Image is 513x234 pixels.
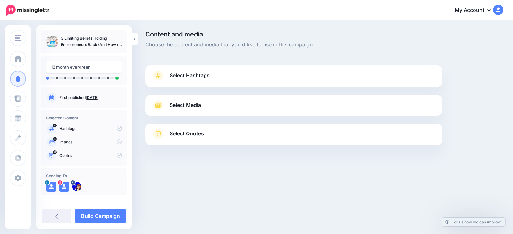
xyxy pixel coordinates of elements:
[170,101,201,109] span: Select Media
[46,116,122,120] h4: Selected Content
[53,124,57,127] span: 10
[46,35,58,47] img: 4f29d88da0f0c1746249ae6e08eca41f_thumb.jpg
[51,63,114,71] div: 12 month evergreen
[152,70,436,87] a: Select Hashtags
[152,100,436,110] a: Select Media
[448,3,503,18] a: My Account
[72,182,82,192] img: 168342374_104798005050928_8151891079946304445_n-bsa116951.png
[59,182,69,192] img: user_default_image.png
[46,182,56,192] img: user_default_image.png
[15,35,21,41] img: menu.png
[170,71,210,80] span: Select Hashtags
[61,35,122,48] p: 3 Limiting Beliefs Holding Entrepreneurs Back (And How to Overcome Them)
[59,139,122,145] p: Images
[59,126,122,132] p: Hashtags
[152,129,436,145] a: Select Quotes
[6,5,49,16] img: Missinglettr
[53,137,57,141] span: 5
[59,153,122,158] p: Quotes
[86,95,98,100] a: [DATE]
[46,173,122,178] h4: Sending To
[53,150,57,154] span: 14
[46,61,122,73] button: 12 month evergreen
[59,95,122,101] p: First published
[145,31,442,37] span: Content and media
[170,129,204,138] span: Select Quotes
[442,218,505,226] a: Tell us how we can improve
[145,41,442,49] span: Choose the content and media that you'd like to use in this campaign.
